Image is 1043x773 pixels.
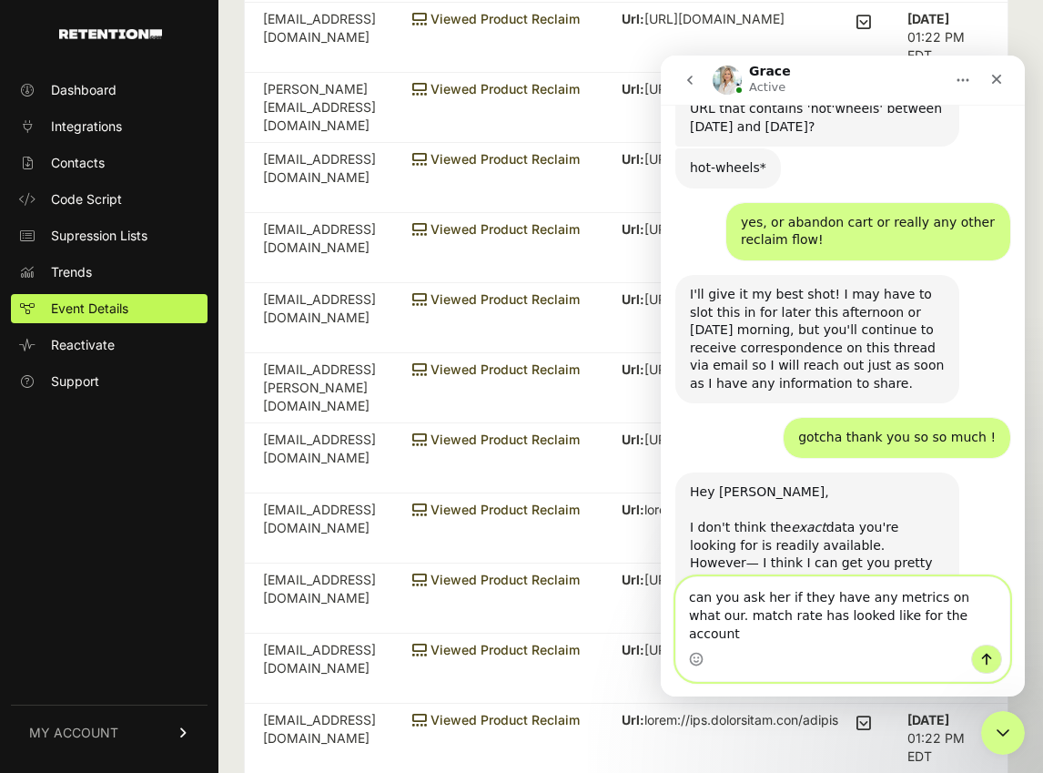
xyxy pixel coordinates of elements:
span: Viewed Product Reclaim [412,642,580,657]
strong: Url: [622,361,644,377]
td: [EMAIL_ADDRESS][DOMAIN_NAME] [245,283,394,353]
span: Viewed Product Reclaim [412,221,580,237]
a: Contacts [11,148,208,178]
p: [URL][DOMAIN_NAME][PERSON_NAME][DATE] [622,10,842,46]
span: Viewed Product Reclaim [412,291,580,307]
span: Viewed Product Reclaim [412,432,580,447]
a: Dashboard [11,76,208,105]
td: 01:22 PM EDT [889,3,1008,73]
strong: Url: [622,642,644,657]
a: Supression Lists [11,221,208,250]
a: MY ACCOUNT [11,705,208,760]
td: [EMAIL_ADDRESS][PERSON_NAME][DOMAIN_NAME] [245,353,394,423]
iframe: Intercom live chat [981,711,1025,755]
td: [EMAIL_ADDRESS][DOMAIN_NAME] [245,143,394,213]
i: exact [130,464,165,479]
textarea: Message… [15,522,349,589]
td: [EMAIL_ADDRESS][DOMAIN_NAME] [245,3,394,73]
p: [URL][DOMAIN_NAME] [622,150,842,168]
p: [URL][DOMAIN_NAME] [622,220,841,239]
span: Integrations [51,117,122,136]
td: [PERSON_NAME][EMAIL_ADDRESS][DOMAIN_NAME] [245,73,394,143]
p: [URL][DOMAIN_NAME][DATE] [622,641,842,659]
span: Viewed Product Reclaim [412,572,580,587]
span: Trends [51,263,92,281]
span: Contacts [51,154,105,172]
span: Viewed Product Reclaim [412,361,580,377]
p: [URL][DOMAIN_NAME] [622,290,842,309]
button: Emoji picker [28,596,43,611]
td: [EMAIL_ADDRESS][DOMAIN_NAME] [245,423,394,493]
span: Viewed Product Reclaim [412,502,580,517]
a: Trends [11,258,208,287]
span: MY ACCOUNT [29,724,118,742]
a: Support [11,367,208,396]
span: Support [51,372,99,391]
td: [EMAIL_ADDRESS][DOMAIN_NAME] [245,634,394,704]
p: [URL][DOMAIN_NAME] [622,571,842,589]
span: Supression Lists [51,227,147,245]
span: Viewed Product Reclaim [412,11,580,26]
strong: Url: [622,221,644,237]
strong: Url: [622,572,644,587]
div: Hey [PERSON_NAME], I don't think the data you're looking for is readily available. However— I thi... [29,428,284,588]
a: Code Script [11,185,208,214]
span: Dashboard [51,81,116,99]
p: [URL][DOMAIN_NAME] [622,431,842,449]
strong: Url: [622,291,644,307]
strong: Url: [622,432,644,447]
span: Viewed Product Reclaim [412,151,580,167]
strong: Url: [622,712,644,727]
td: [EMAIL_ADDRESS][DOMAIN_NAME] [245,564,394,634]
strong: Url: [622,151,644,167]
p: [URL][DOMAIN_NAME] [622,80,842,98]
strong: [DATE] [907,11,949,26]
p: [URL][DOMAIN_NAME] [622,361,842,379]
strong: Url: [622,81,644,97]
span: Code Script [51,190,122,209]
span: Event Details [51,300,128,318]
a: Event Details [11,294,208,323]
td: [EMAIL_ADDRESS][DOMAIN_NAME] [245,493,394,564]
img: Retention.com [59,29,162,39]
span: Viewed Product Reclaim [412,712,580,727]
button: Send a message… [310,589,341,618]
a: Integrations [11,112,208,141]
strong: Url: [622,11,644,26]
strong: [DATE] [907,712,949,727]
span: Reactivate [51,336,115,354]
td: [EMAIL_ADDRESS][DOMAIN_NAME] [245,213,394,283]
span: Viewed Product Reclaim [412,81,580,97]
strong: Url: [622,502,644,517]
iframe: Intercom live chat [661,56,1025,697]
a: Reactivate [11,331,208,360]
